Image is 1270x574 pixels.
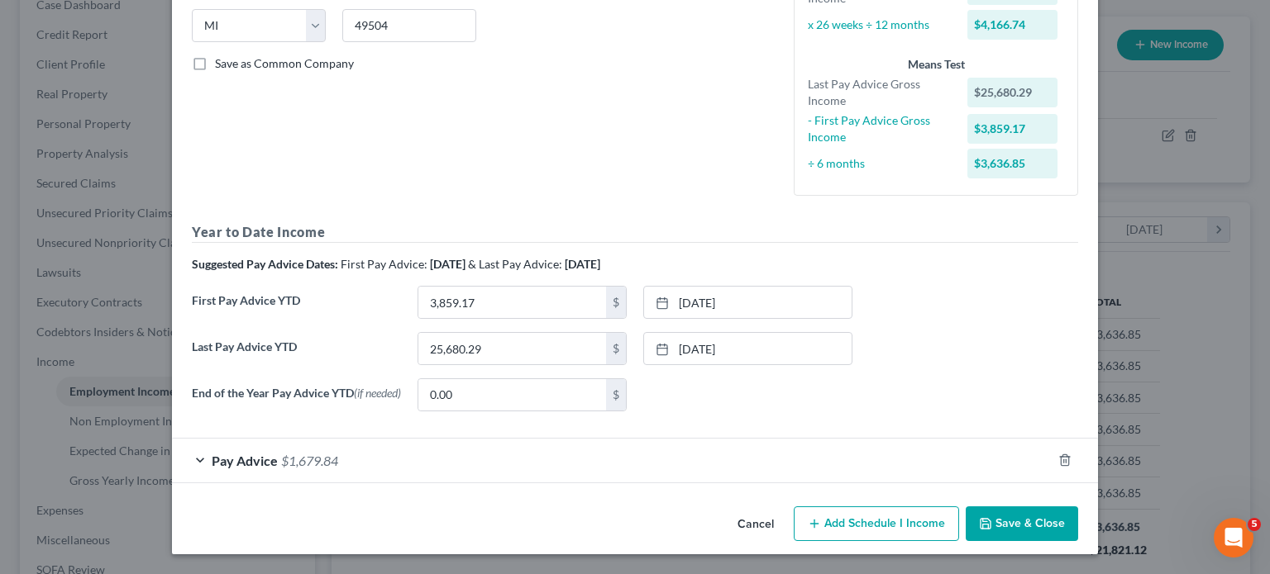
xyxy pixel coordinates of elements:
a: [DATE] [644,333,852,364]
input: Enter zip... [342,9,476,42]
span: $1,679.84 [281,453,338,468]
span: (if needed) [354,386,401,400]
a: [DATE] [644,287,852,318]
label: End of the Year Pay Advice YTD [184,378,409,425]
label: First Pay Advice YTD [184,286,409,332]
strong: [DATE] [565,257,600,271]
div: $3,636.85 [967,149,1058,178]
strong: Suggested Pay Advice Dates: [192,257,338,271]
div: $ [606,333,626,364]
h5: Year to Date Income [192,222,1078,243]
input: 0.00 [418,379,606,410]
span: & Last Pay Advice: [468,257,562,271]
div: $ [606,379,626,410]
iframe: Intercom live chat [1214,518,1253,557]
button: Save & Close [966,506,1078,541]
span: First Pay Advice: [341,257,427,271]
div: Means Test [808,56,1064,73]
div: - First Pay Advice Gross Income [800,112,959,145]
span: Save as Common Company [215,56,354,70]
label: Last Pay Advice YTD [184,332,409,378]
span: Pay Advice [212,453,278,468]
div: Last Pay Advice Gross Income [800,76,959,109]
div: $4,166.74 [967,10,1058,40]
span: 5 [1248,518,1261,531]
div: x 26 weeks ÷ 12 months [800,17,959,33]
input: 0.00 [418,287,606,318]
input: 0.00 [418,333,606,364]
strong: [DATE] [430,257,466,271]
div: $3,859.17 [967,114,1058,144]
button: Add Schedule I Income [794,506,959,541]
div: $ [606,287,626,318]
button: Cancel [724,508,787,541]
div: $25,680.29 [967,78,1058,107]
div: ÷ 6 months [800,155,959,172]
